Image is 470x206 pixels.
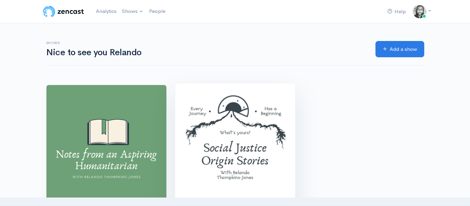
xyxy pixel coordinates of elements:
[46,48,367,58] h1: Nice to see you Relando
[46,41,367,45] h6: Shows
[385,4,409,19] a: Help
[93,4,119,19] a: Analytics
[146,4,168,19] a: People
[375,41,424,58] a: Add a show
[46,85,166,205] img: Notes from an Aspiring Humanitarian
[42,5,85,18] img: ZenCast Logo
[119,4,146,19] a: Shows
[413,5,426,18] img: ...
[175,83,295,203] img: Social Justice Origin Stories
